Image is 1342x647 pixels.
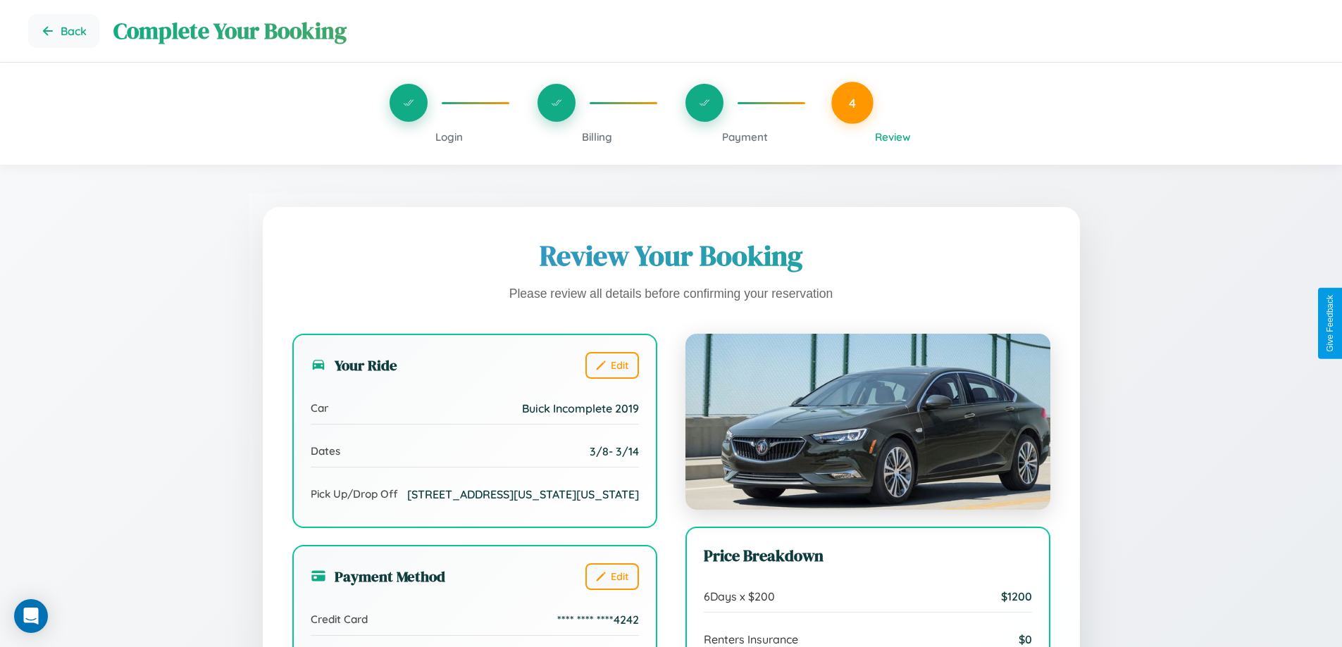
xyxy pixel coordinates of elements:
[311,355,397,375] h3: Your Ride
[14,599,48,633] div: Open Intercom Messenger
[685,334,1050,510] img: Buick Incomplete
[311,613,368,626] span: Credit Card
[704,632,798,646] span: Renters Insurance
[585,563,639,590] button: Edit
[849,95,856,111] span: 4
[582,130,612,144] span: Billing
[1019,632,1032,646] span: $ 0
[722,130,768,144] span: Payment
[311,401,328,415] span: Car
[28,14,99,48] button: Go back
[875,130,911,144] span: Review
[1001,589,1032,603] span: $ 1200
[292,237,1050,275] h1: Review Your Booking
[522,401,639,415] span: Buick Incomplete 2019
[292,283,1050,306] p: Please review all details before confirming your reservation
[590,444,639,458] span: 3 / 8 - 3 / 14
[311,444,340,458] span: Dates
[113,15,1314,46] h1: Complete Your Booking
[585,352,639,379] button: Edit
[704,545,1032,567] h3: Price Breakdown
[1325,295,1335,352] div: Give Feedback
[311,566,445,586] h3: Payment Method
[311,487,398,501] span: Pick Up/Drop Off
[407,487,639,501] span: [STREET_ADDRESS][US_STATE][US_STATE]
[435,130,463,144] span: Login
[704,589,775,603] span: 6 Days x $ 200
